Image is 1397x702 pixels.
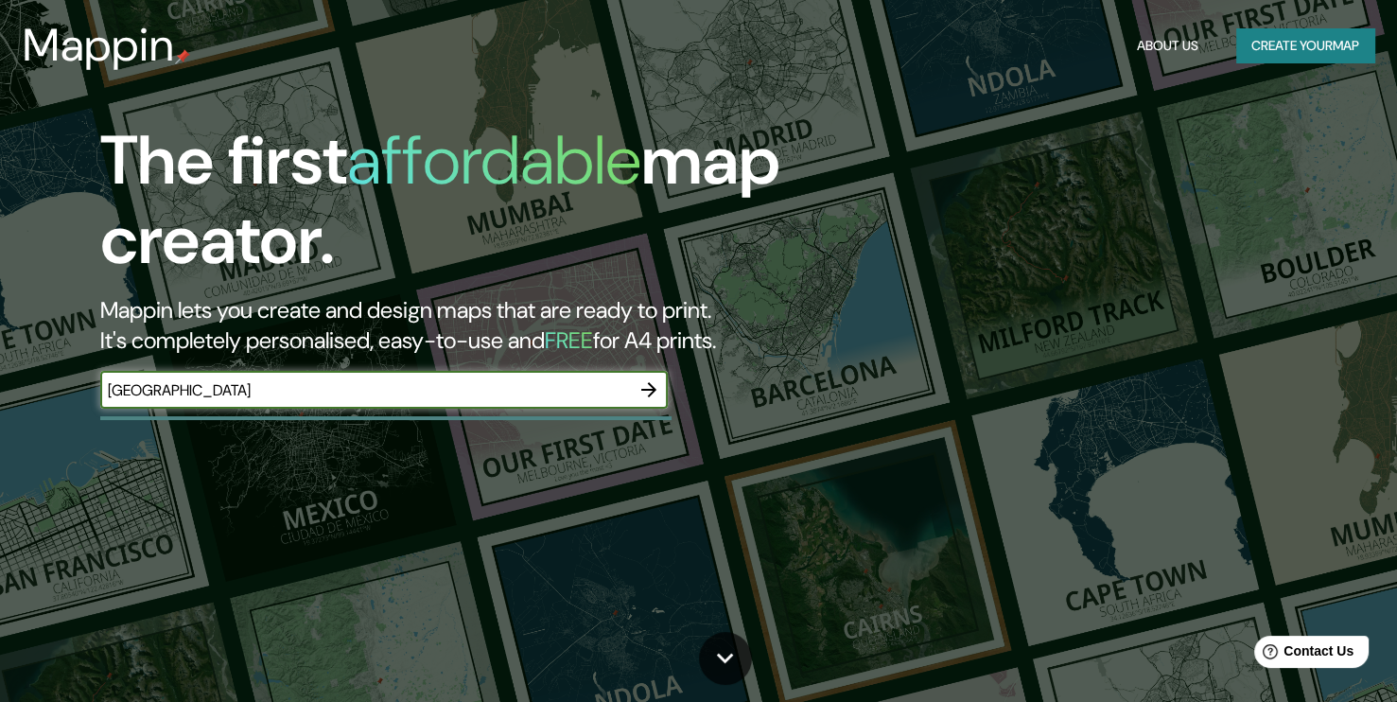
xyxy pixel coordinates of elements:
[347,116,641,204] h1: affordable
[1236,28,1374,63] button: Create yourmap
[1129,28,1206,63] button: About Us
[100,121,799,295] h1: The first map creator.
[100,295,799,356] h2: Mappin lets you create and design maps that are ready to print. It's completely personalised, eas...
[545,325,593,355] h5: FREE
[100,379,630,401] input: Choose your favourite place
[175,49,190,64] img: mappin-pin
[23,19,175,72] h3: Mappin
[1229,628,1376,681] iframe: Help widget launcher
